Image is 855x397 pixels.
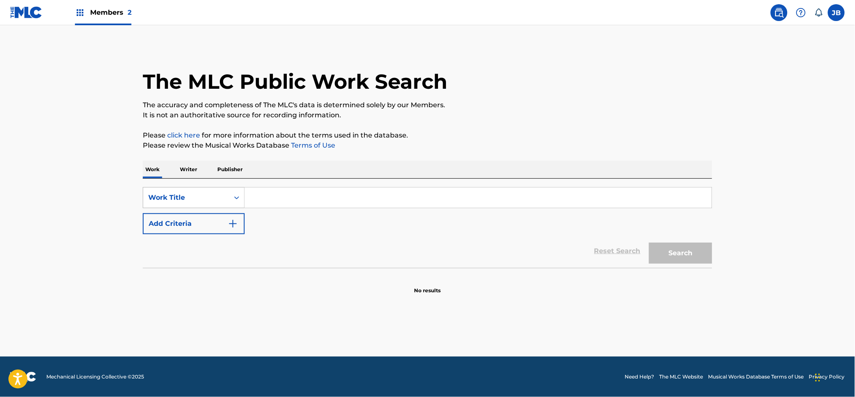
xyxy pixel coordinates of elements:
button: Add Criteria [143,213,245,234]
img: logo [10,372,36,382]
p: Work [143,161,162,178]
img: search [774,8,784,18]
a: Musical Works Database Terms of Use [708,373,804,381]
p: Please review the Musical Works Database [143,140,712,151]
a: click here [167,131,200,139]
img: 9d2ae6d4665cec9f34b9.svg [228,219,238,229]
div: User Menu [828,4,845,21]
h1: The MLC Public Work Search [143,69,447,94]
a: The MLC Website [660,373,703,381]
img: Top Rightsholders [75,8,85,18]
form: Search Form [143,187,712,268]
p: It is not an authoritative source for recording information. [143,110,712,120]
iframe: Chat Widget [813,357,855,397]
p: The accuracy and completeness of The MLC's data is determined solely by our Members. [143,100,712,110]
span: 2 [128,8,131,16]
span: Members [90,8,131,17]
div: Drag [815,365,820,390]
p: Writer [177,161,200,178]
a: Public Search [771,4,788,21]
div: Help [793,4,810,21]
span: Mechanical Licensing Collective © 2025 [46,373,144,381]
img: help [796,8,806,18]
div: Notifications [815,8,823,17]
img: MLC Logo [10,6,43,19]
p: Publisher [215,161,245,178]
a: Terms of Use [289,141,335,149]
a: Need Help? [625,373,655,381]
a: Privacy Policy [809,373,845,381]
p: Please for more information about the terms used in the database. [143,130,712,140]
div: Work Title [148,193,224,203]
p: No results [414,277,441,294]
